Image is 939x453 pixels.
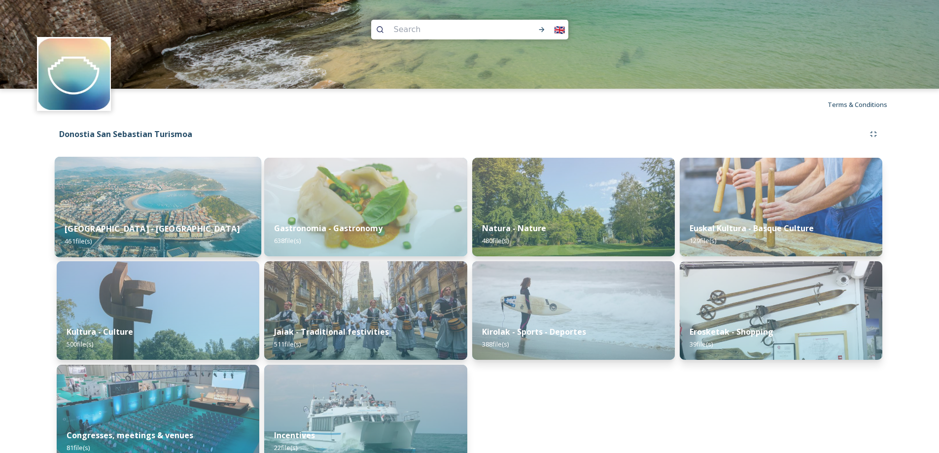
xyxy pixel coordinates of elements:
span: 511 file(s) [274,340,301,348]
strong: Gastronomia - Gastronomy [274,223,383,234]
img: tamborrada---javier-larrea_25444003826_o.jpg [264,261,467,360]
strong: Congresses, meetings & venues [67,430,193,441]
strong: Incentives [274,430,315,441]
img: shopping-in-san-sebastin_49533716163_o.jpg [680,261,882,360]
img: surfer-in-la-zurriola---gros-district_7285962404_o.jpg [472,261,675,360]
span: 480 file(s) [482,236,509,245]
img: txalaparta_26484926369_o.jpg [680,158,882,256]
span: 388 file(s) [482,340,509,348]
strong: Donostia San Sebastian Turismoa [59,129,192,139]
span: 461 file(s) [65,237,92,245]
strong: Jaiak - Traditional festivities [274,326,389,337]
span: 81 file(s) [67,443,90,452]
div: 🇬🇧 [551,21,568,38]
strong: Kirolak - Sports - Deportes [482,326,586,337]
strong: Natura - Nature [482,223,546,234]
input: Search [389,19,515,40]
span: 129 file(s) [690,236,716,245]
img: _TZV9379.jpg [472,158,675,256]
strong: Kultura - Culture [67,326,133,337]
img: Plano%2520aereo%2520ciudad%25201%2520-%2520Paul%2520Michael.jpg [55,157,261,257]
span: 500 file(s) [67,340,93,348]
strong: Euskal Kultura - Basque Culture [690,223,814,234]
span: 22 file(s) [274,443,297,452]
img: BCC_Plato2.jpg [264,158,467,256]
a: Terms & Conditions [828,99,902,110]
strong: Erosketak - Shopping [690,326,773,337]
span: 39 file(s) [690,340,713,348]
span: Terms & Conditions [828,100,887,109]
span: 638 file(s) [274,236,301,245]
strong: [GEOGRAPHIC_DATA] - [GEOGRAPHIC_DATA] [65,223,240,234]
img: _ML_4181.jpg [57,261,259,360]
img: images.jpeg [38,38,110,110]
